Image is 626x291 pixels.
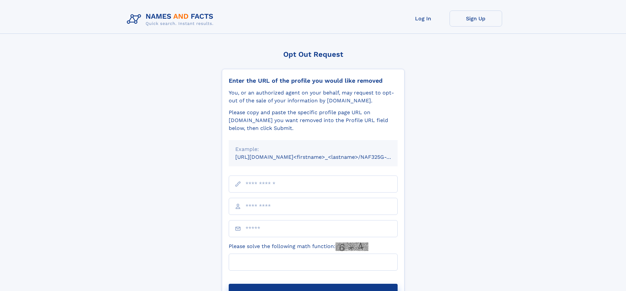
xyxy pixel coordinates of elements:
[229,77,398,84] div: Enter the URL of the profile you would like removed
[229,89,398,105] div: You, or an authorized agent on your behalf, may request to opt-out of the sale of your informatio...
[229,109,398,132] div: Please copy and paste the specific profile page URL on [DOMAIN_NAME] you want removed into the Pr...
[235,154,410,160] small: [URL][DOMAIN_NAME]<firstname>_<lastname>/NAF325G-xxxxxxxx
[124,10,219,28] img: Logo Names and Facts
[229,242,368,251] label: Please solve the following math function:
[397,10,450,27] a: Log In
[450,10,502,27] a: Sign Up
[222,50,405,58] div: Opt Out Request
[235,145,391,153] div: Example:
